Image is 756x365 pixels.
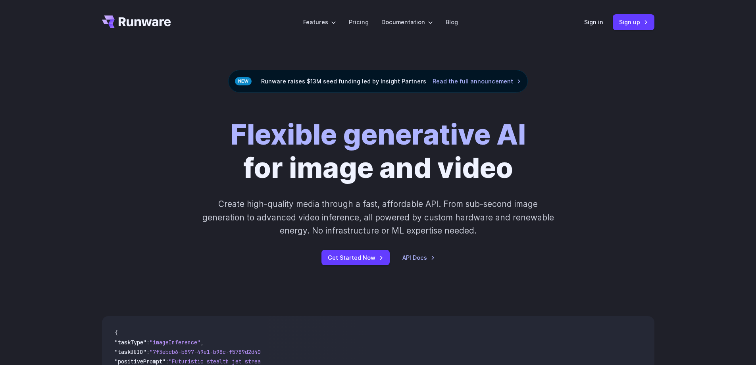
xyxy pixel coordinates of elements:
[228,70,528,93] div: Runware raises $13M seed funding led by Insight Partners
[381,17,433,27] label: Documentation
[200,339,204,346] span: ,
[303,17,336,27] label: Features
[146,348,150,355] span: :
[446,17,458,27] a: Blog
[102,15,171,28] a: Go to /
[321,250,390,265] a: Get Started Now
[349,17,369,27] a: Pricing
[169,358,458,365] span: "Futuristic stealth jet streaking through a neon-lit cityscape with glowing purple exhaust"
[115,329,118,336] span: {
[115,339,146,346] span: "taskType"
[433,77,521,86] a: Read the full announcement
[115,348,146,355] span: "taskUUID"
[115,358,165,365] span: "positivePrompt"
[231,118,526,185] h1: for image and video
[150,339,200,346] span: "imageInference"
[165,358,169,365] span: :
[402,253,435,262] a: API Docs
[201,197,555,237] p: Create high-quality media through a fast, affordable API. From sub-second image generation to adv...
[146,339,150,346] span: :
[613,14,654,30] a: Sign up
[231,118,526,151] strong: Flexible generative AI
[150,348,270,355] span: "7f3ebcb6-b897-49e1-b98c-f5789d2d40d7"
[584,17,603,27] a: Sign in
